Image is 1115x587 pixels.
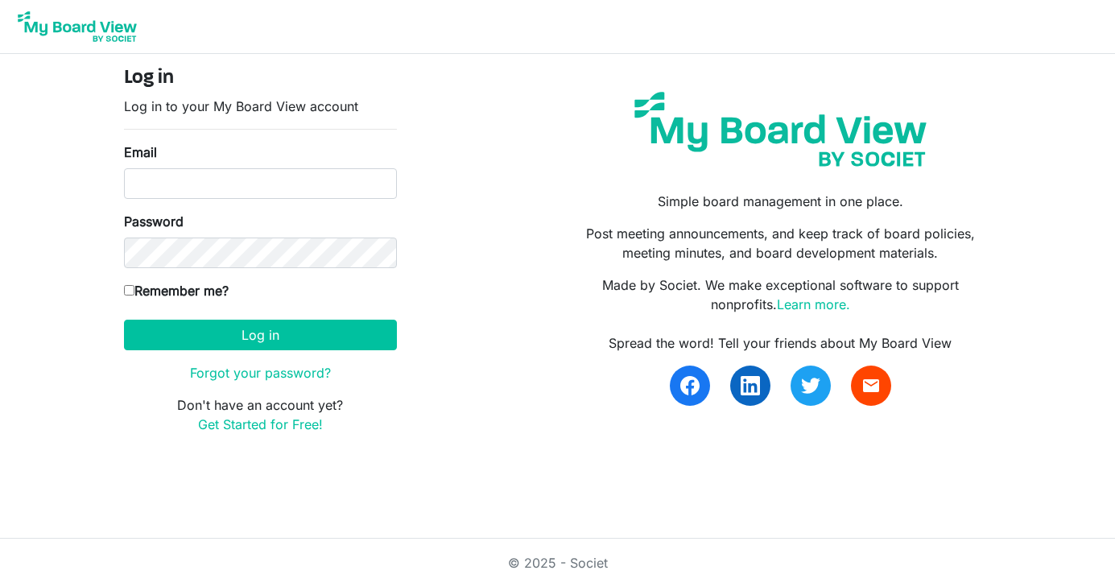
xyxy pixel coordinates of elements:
p: Don't have an account yet? [124,395,397,434]
img: facebook.svg [680,376,700,395]
img: twitter.svg [801,376,820,395]
img: linkedin.svg [741,376,760,395]
p: Simple board management in one place. [569,192,991,211]
h4: Log in [124,67,397,90]
p: Log in to your My Board View account [124,97,397,116]
a: Learn more. [777,296,850,312]
a: © 2025 - Societ [508,555,608,571]
label: Remember me? [124,281,229,300]
button: Log in [124,320,397,350]
a: Get Started for Free! [198,416,323,432]
a: Forgot your password? [190,365,331,381]
a: email [851,366,891,406]
p: Made by Societ. We make exceptional software to support nonprofits. [569,275,991,314]
label: Email [124,143,157,162]
img: my-board-view-societ.svg [622,80,939,179]
span: email [861,376,881,395]
p: Post meeting announcements, and keep track of board policies, meeting minutes, and board developm... [569,224,991,262]
div: Spread the word! Tell your friends about My Board View [569,333,991,353]
img: My Board View Logo [13,6,142,47]
input: Remember me? [124,285,134,296]
label: Password [124,212,184,231]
